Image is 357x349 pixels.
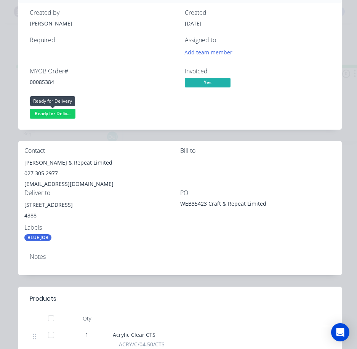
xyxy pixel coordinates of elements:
div: 00085384 [30,78,176,86]
div: WEB35423 Craft & Repeat Limited [180,200,275,210]
div: Deliver to [24,189,180,197]
div: Labels [24,224,180,231]
div: MYOB Order # [30,68,176,75]
div: Assigned to [185,36,331,44]
div: 4388 [24,210,180,221]
div: Contact [24,147,180,154]
div: [PERSON_NAME] & Repeat Limited [24,157,180,168]
div: Open Intercom Messenger [331,323,349,341]
div: Ready for Delivery [30,96,75,106]
div: Created [185,9,331,16]
div: Status [30,98,176,106]
div: BLUE JOB [24,234,51,241]
div: [STREET_ADDRESS]4388 [24,200,180,224]
div: Products [30,294,56,303]
div: [STREET_ADDRESS] [24,200,180,210]
span: ACRY/C/04.50/CTS [119,340,165,348]
div: Invoiced [185,68,331,75]
span: [DATE] [185,20,202,27]
div: Notes [30,253,330,260]
div: [PERSON_NAME] [30,19,176,27]
button: Add team member [180,47,236,57]
button: Ready for Deliv... [30,109,75,120]
span: Acrylic Clear CTS [113,331,155,338]
div: [PERSON_NAME] & Repeat Limited027 305 2977[EMAIL_ADDRESS][DOMAIN_NAME] [24,157,180,189]
div: Bill to [180,147,336,154]
span: 1 [85,331,88,339]
button: Add team member [185,47,237,57]
div: 027 305 2977 [24,168,180,179]
div: Qty [64,311,110,326]
div: Created by [30,9,176,16]
span: Yes [185,78,231,87]
div: Required [30,36,176,44]
span: Ready for Deliv... [30,109,75,118]
div: [EMAIL_ADDRESS][DOMAIN_NAME] [24,179,180,189]
div: PO [180,189,336,197]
